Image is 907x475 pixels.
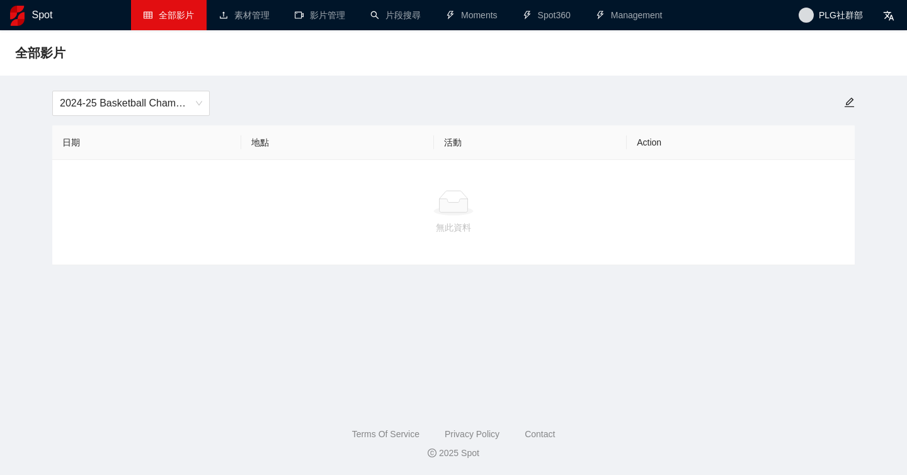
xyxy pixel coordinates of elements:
a: thunderboltSpot360 [523,10,571,20]
th: 地點 [241,125,434,160]
a: search片段搜尋 [370,10,421,20]
th: Action [627,125,855,160]
th: 活動 [434,125,627,160]
a: thunderboltMoments [446,10,498,20]
span: 全部影片 [159,10,194,20]
span: copyright [428,449,436,457]
a: upload素材管理 [219,10,270,20]
img: logo [10,6,25,26]
span: table [144,11,152,20]
span: edit [844,97,855,108]
a: Privacy Policy [445,429,499,439]
th: 日期 [52,125,241,160]
div: 2025 Spot [10,446,897,460]
a: video-camera影片管理 [295,10,345,20]
a: Terms Of Service [352,429,419,439]
a: Contact [525,429,555,439]
span: 全部影片 [15,43,66,63]
span: 2024-25 Basketball Champions League [60,91,202,115]
div: 無此資料 [62,220,845,234]
a: thunderboltManagement [596,10,663,20]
